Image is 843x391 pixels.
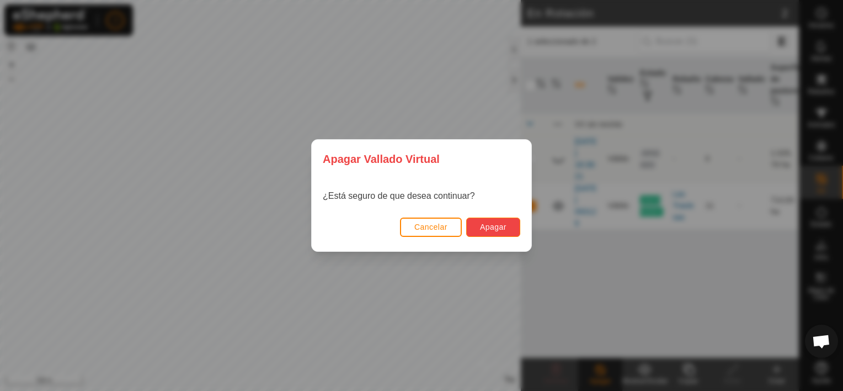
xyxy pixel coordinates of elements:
[400,218,462,237] button: Cancelar
[466,218,520,237] button: Apagar
[414,223,447,231] span: Cancelar
[323,151,440,167] span: Apagar Vallado Virtual
[805,325,838,358] div: Chat abierto
[323,189,475,203] p: ¿Está seguro de que desea continuar?
[480,223,506,231] span: Apagar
